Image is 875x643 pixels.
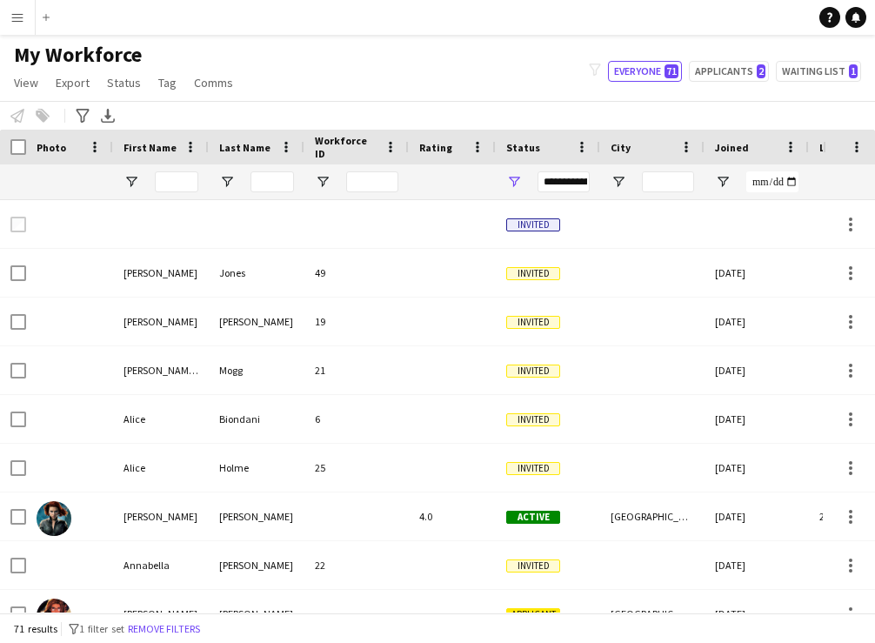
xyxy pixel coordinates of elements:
[113,444,209,492] div: Alice
[346,171,398,192] input: Workforce ID Filter Input
[746,171,798,192] input: Joined Filter Input
[608,61,682,82] button: Everyone71
[705,492,809,540] div: [DATE]
[642,171,694,192] input: City Filter Input
[113,346,209,394] div: [PERSON_NAME] ([PERSON_NAME])
[849,64,858,78] span: 1
[7,71,45,94] a: View
[10,217,26,232] input: Row Selection is disabled for this row (unchecked)
[250,171,294,192] input: Last Name Filter Input
[219,174,235,190] button: Open Filter Menu
[113,492,209,540] div: [PERSON_NAME]
[209,590,304,638] div: [PERSON_NAME]
[409,492,496,540] div: 4.0
[49,71,97,94] a: Export
[124,141,177,154] span: First Name
[705,395,809,443] div: [DATE]
[506,462,560,475] span: Invited
[209,249,304,297] div: Jones
[14,42,142,68] span: My Workforce
[776,61,861,82] button: Waiting list1
[113,298,209,345] div: [PERSON_NAME]
[705,541,809,589] div: [DATE]
[209,444,304,492] div: Holme
[757,64,765,78] span: 2
[689,61,769,82] button: Applicants2
[113,541,209,589] div: Annabella
[219,141,271,154] span: Last Name
[209,541,304,589] div: [PERSON_NAME]
[107,75,141,90] span: Status
[304,249,409,297] div: 49
[705,298,809,345] div: [DATE]
[97,105,118,126] app-action-btn: Export XLSX
[506,559,560,573] span: Invited
[113,590,209,638] div: [PERSON_NAME]
[194,75,233,90] span: Comms
[37,501,71,536] img: Amanda Briggs
[506,511,560,524] span: Active
[100,71,148,94] a: Status
[209,346,304,394] div: Mogg
[304,395,409,443] div: 6
[506,218,560,231] span: Invited
[14,75,38,90] span: View
[506,413,560,426] span: Invited
[506,608,560,621] span: Applicant
[611,174,626,190] button: Open Filter Menu
[187,71,240,94] a: Comms
[611,141,631,154] span: City
[304,298,409,345] div: 19
[113,249,209,297] div: [PERSON_NAME]
[506,316,560,329] span: Invited
[209,492,304,540] div: [PERSON_NAME]
[158,75,177,90] span: Tag
[506,365,560,378] span: Invited
[113,395,209,443] div: Alice
[315,174,331,190] button: Open Filter Menu
[155,171,198,192] input: First Name Filter Input
[506,174,522,190] button: Open Filter Menu
[600,590,705,638] div: [GEOGRAPHIC_DATA]
[304,444,409,492] div: 25
[715,141,749,154] span: Joined
[72,105,93,126] app-action-btn: Advanced filters
[79,622,124,635] span: 1 filter set
[37,141,66,154] span: Photo
[315,134,377,160] span: Workforce ID
[506,141,540,154] span: Status
[705,249,809,297] div: [DATE]
[600,492,705,540] div: [GEOGRAPHIC_DATA]
[819,141,858,154] span: Last job
[705,444,809,492] div: [DATE]
[124,174,139,190] button: Open Filter Menu
[209,395,304,443] div: Biondani
[419,141,452,154] span: Rating
[56,75,90,90] span: Export
[151,71,184,94] a: Tag
[665,64,678,78] span: 71
[304,346,409,394] div: 21
[705,346,809,394] div: [DATE]
[124,620,204,639] button: Remove filters
[705,590,809,638] div: [DATE]
[37,599,71,633] img: Barbara Gorden
[506,267,560,280] span: Invited
[304,541,409,589] div: 22
[715,174,731,190] button: Open Filter Menu
[209,298,304,345] div: [PERSON_NAME]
